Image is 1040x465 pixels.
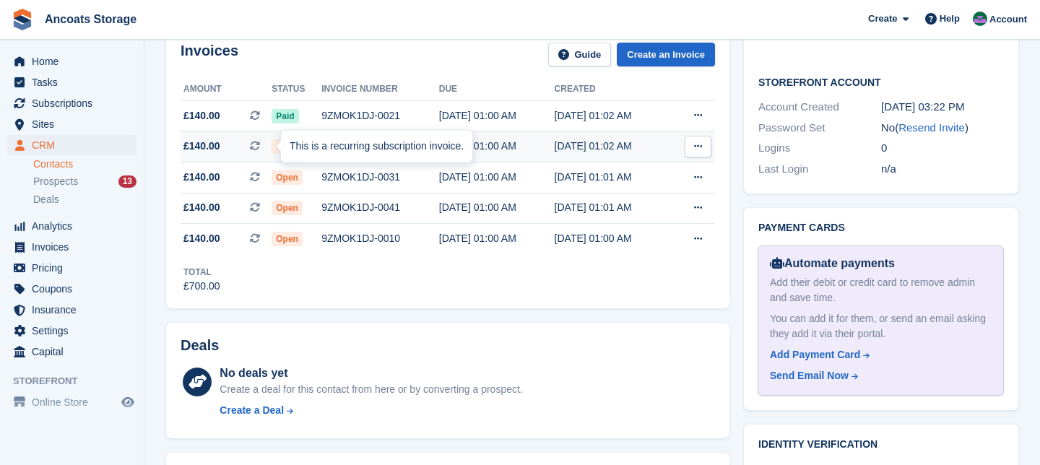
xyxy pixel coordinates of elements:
a: menu [7,237,136,257]
span: Paid [272,109,298,123]
span: Open [272,232,303,246]
div: 13 [118,175,136,188]
div: [DATE] 01:02 AM [555,108,670,123]
div: Create a Deal [220,403,284,418]
div: £700.00 [183,279,220,294]
a: Contacts [33,157,136,171]
span: Create [868,12,897,26]
div: [DATE] 01:00 AM [439,231,555,246]
div: Total [183,266,220,279]
th: Due [439,78,555,101]
a: menu [7,392,136,412]
div: Add Payment Card [770,347,860,362]
span: Analytics [32,216,118,236]
span: Home [32,51,118,71]
a: Create a Deal [220,403,522,418]
span: £140.00 [183,170,220,185]
a: Deals [33,192,136,207]
span: Open [272,139,303,154]
span: £140.00 [183,139,220,154]
div: No [881,120,1004,136]
div: 9ZMOK1DJ-0010 [321,231,439,246]
a: menu [7,93,136,113]
div: [DATE] 01:00 AM [439,139,555,154]
a: menu [7,51,136,71]
th: Status [272,78,321,101]
div: 0 [881,140,1004,157]
div: No deals yet [220,365,522,382]
a: Prospects 13 [33,174,136,189]
div: [DATE] 01:01 AM [555,200,670,215]
div: [DATE] 01:00 AM [555,231,670,246]
div: [DATE] 01:00 AM [439,200,555,215]
span: Invoices [32,237,118,257]
th: Created [555,78,670,101]
h2: Identity verification [758,439,1004,451]
span: Deals [33,193,59,207]
h2: Invoices [181,43,238,66]
th: Invoice number [321,78,439,101]
a: Add Payment Card [770,347,986,362]
span: £140.00 [183,231,220,246]
div: Send Email Now [770,368,849,383]
div: This is a recurring subscription invoice. [281,131,472,162]
a: Preview store [119,394,136,411]
span: Prospects [33,175,78,188]
div: Account Created [758,99,881,116]
span: Subscriptions [32,93,118,113]
span: Sites [32,114,118,134]
span: Insurance [32,300,118,320]
a: menu [7,258,136,278]
span: £140.00 [183,200,220,215]
span: Capital [32,342,118,362]
span: Open [272,170,303,185]
a: menu [7,321,136,341]
th: Amount [181,78,272,101]
div: Add their debit or credit card to remove admin and save time. [770,275,992,305]
span: Pricing [32,258,118,278]
div: [DATE] 01:00 AM [439,170,555,185]
div: n/a [881,161,1004,178]
div: [DATE] 01:01 AM [555,170,670,185]
a: menu [7,216,136,236]
div: Automate payments [770,255,992,272]
a: Guide [548,43,612,66]
a: menu [7,72,136,92]
div: Last Login [758,161,881,178]
span: Account [989,12,1027,27]
a: Ancoats Storage [39,7,142,31]
div: [DATE] 03:22 PM [881,99,1004,116]
a: menu [7,300,136,320]
a: Create an Invoice [617,43,715,66]
div: 9ZMOK1DJ-0021 [321,108,439,123]
h2: Payment cards [758,222,1004,234]
a: menu [7,279,136,299]
div: Create a deal for this contact from here or by converting a prospect. [220,382,522,397]
div: 9ZMOK1DJ-0031 [321,170,439,185]
div: Password Set [758,120,881,136]
span: Open [272,201,303,215]
h2: Storefront Account [758,74,1004,89]
div: You can add it for them, or send an email asking they add it via their portal. [770,311,992,342]
div: [DATE] 01:02 AM [555,139,670,154]
h2: Deals [181,337,219,354]
span: Help [940,12,960,26]
div: [DATE] 01:00 AM [439,108,555,123]
div: 9ZMOK1DJ-0041 [321,200,439,215]
a: Resend Invite [898,121,965,134]
span: Storefront [13,374,144,388]
a: menu [7,114,136,134]
span: £140.00 [183,108,220,123]
span: Online Store [32,392,118,412]
span: Settings [32,321,118,341]
a: menu [7,135,136,155]
span: Tasks [32,72,118,92]
span: Coupons [32,279,118,299]
span: CRM [32,135,118,155]
a: menu [7,342,136,362]
span: ( ) [895,121,968,134]
img: stora-icon-8386f47178a22dfd0bd8f6a31ec36ba5ce8667c1dd55bd0f319d3a0aa187defe.svg [12,9,33,30]
div: Logins [758,140,881,157]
